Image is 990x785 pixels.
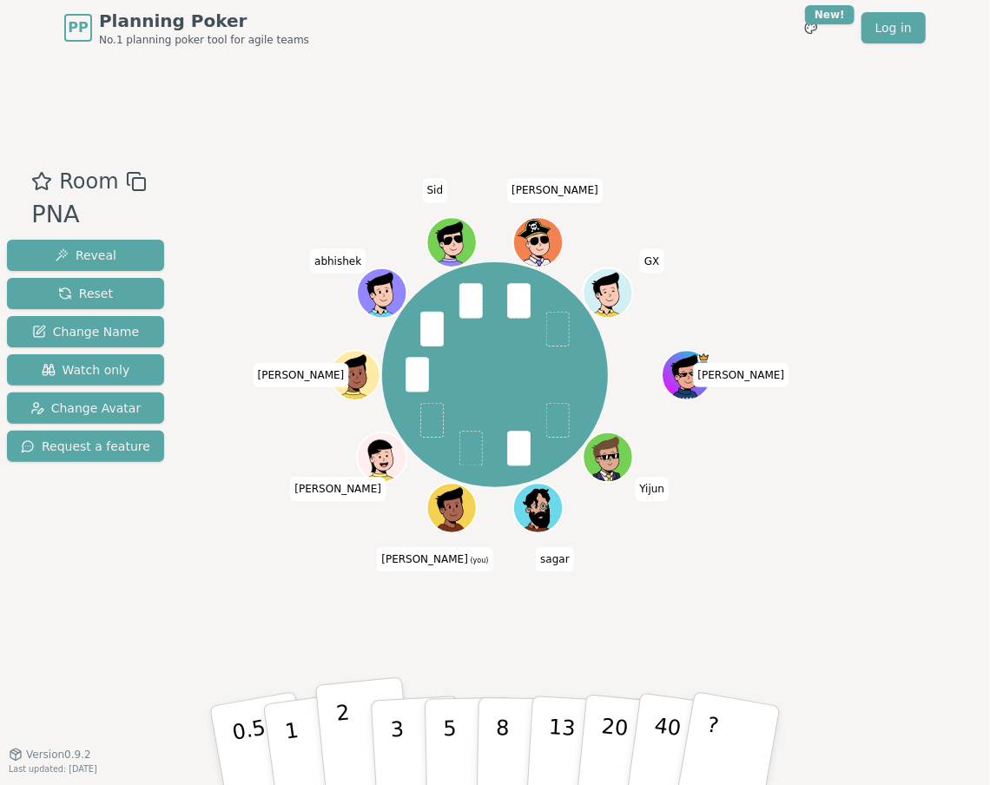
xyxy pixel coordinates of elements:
span: Last updated: [DATE] [9,764,97,774]
span: Planning Poker [99,9,309,33]
span: No.1 planning poker tool for agile teams [99,33,309,47]
span: (you) [468,557,489,564]
span: Request a feature [21,438,150,455]
span: Click to change your name [507,178,603,202]
span: Click to change your name [254,363,349,387]
span: Reveal [55,247,116,264]
button: Change Avatar [7,392,164,424]
a: Log in [861,12,926,43]
span: Click to change your name [640,248,664,273]
span: Click to change your name [290,477,386,501]
span: Change Name [32,323,139,340]
a: PPPlanning PokerNo.1 planning poker tool for agile teams [64,9,309,47]
button: Version0.9.2 [9,748,91,762]
button: Add as favourite [31,166,52,197]
span: Click to change your name [377,547,492,571]
button: Reveal [7,240,164,271]
span: Click to change your name [694,363,789,387]
span: Click to change your name [536,547,574,571]
button: Click to change your avatar [428,485,475,531]
button: New! [795,12,827,43]
button: Change Name [7,316,164,347]
div: New! [805,5,855,24]
span: Reset [58,285,113,302]
span: Room [59,166,118,197]
div: PNA [31,197,146,233]
button: Request a feature [7,431,164,462]
span: Version 0.9.2 [26,748,91,762]
span: Click to change your name [423,178,448,202]
span: Yuran is the host [697,352,709,364]
span: Watch only [42,361,130,379]
button: Reset [7,278,164,309]
span: Change Avatar [30,399,142,417]
button: Watch only [7,354,164,386]
span: Click to change your name [635,477,669,501]
span: PP [68,17,88,38]
span: Click to change your name [310,248,366,273]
